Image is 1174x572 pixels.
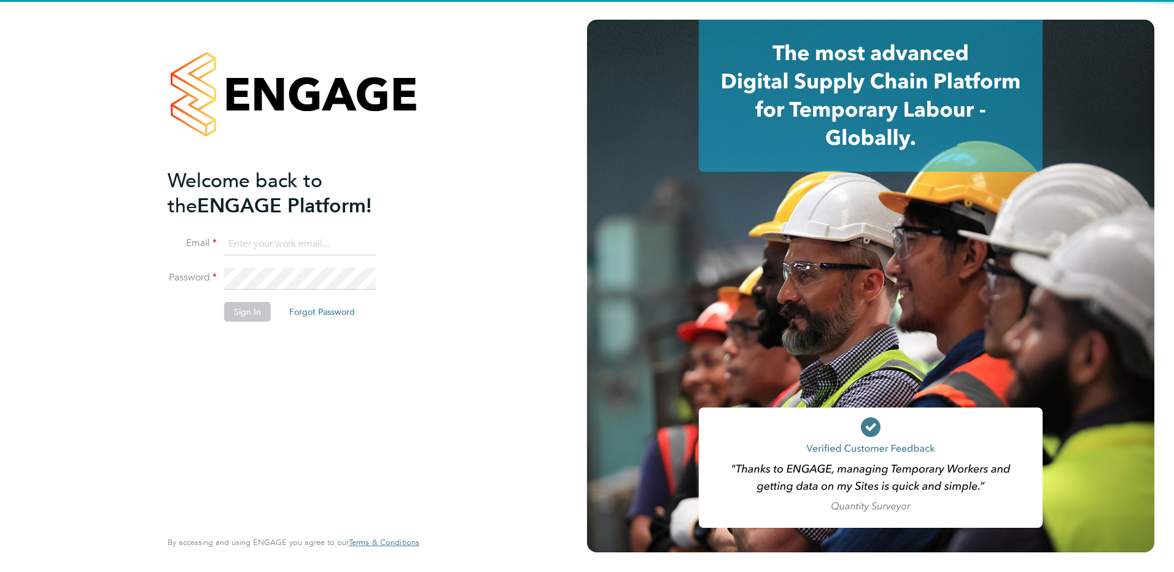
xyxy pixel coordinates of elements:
h2: ENGAGE Platform! [168,168,407,218]
label: Email [168,237,217,250]
button: Sign In [224,302,271,322]
button: Forgot Password [279,302,365,322]
span: By accessing and using ENGAGE you agree to our [168,537,419,547]
span: Terms & Conditions [349,537,419,547]
label: Password [168,271,217,284]
a: Terms & Conditions [349,538,419,547]
input: Enter your work email... [224,233,376,255]
span: Welcome back to the [168,169,322,218]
